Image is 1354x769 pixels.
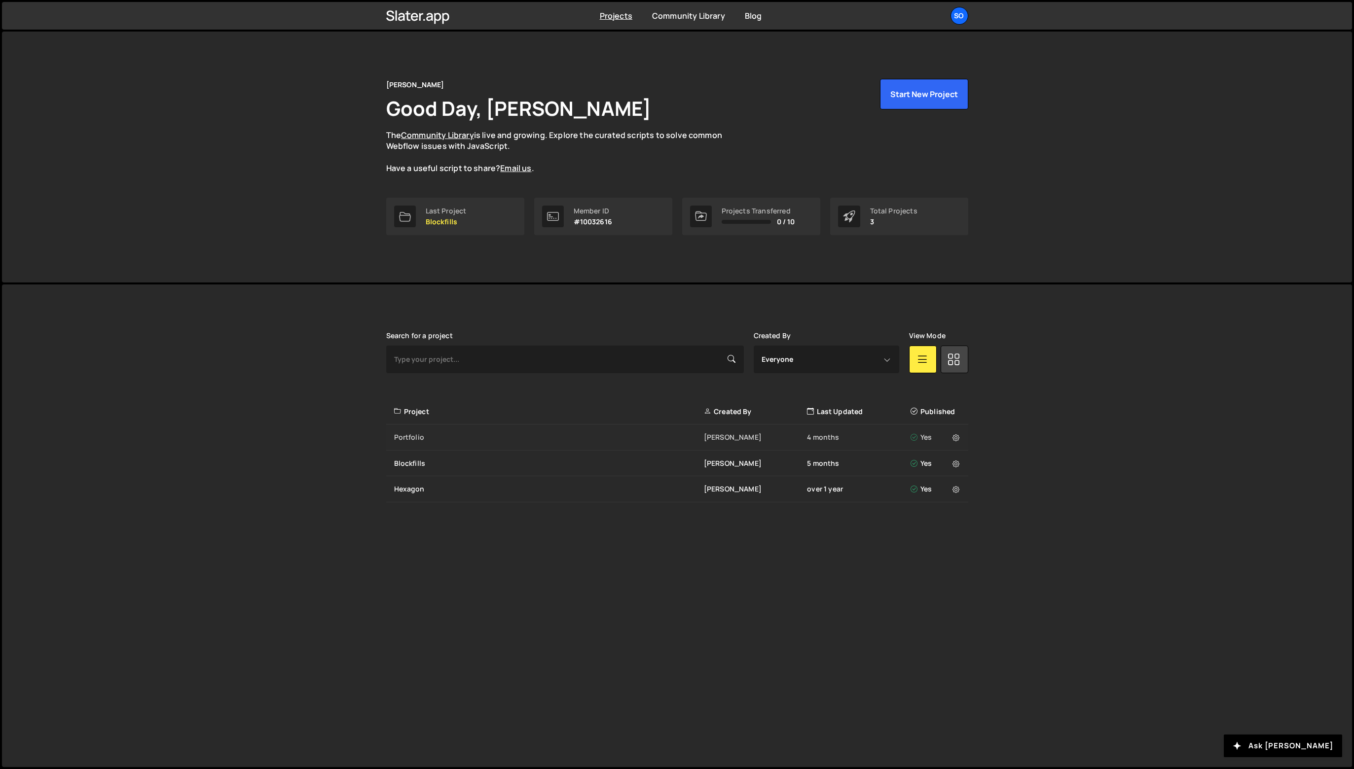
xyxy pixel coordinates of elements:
label: Search for a project [386,332,453,340]
div: Hexagon [394,484,704,494]
div: 4 months [807,432,910,442]
a: Last Project Blockfills [386,198,524,235]
div: Portfolio [394,432,704,442]
div: [PERSON_NAME] [704,458,807,468]
a: Projects [600,10,632,21]
label: View Mode [909,332,946,340]
a: Portfolio [PERSON_NAME] 4 months Yes [386,424,968,451]
a: Hexagon [PERSON_NAME] over 1 year Yes [386,476,968,502]
div: Published [911,407,962,417]
div: Projects Transferred [722,207,795,215]
p: Blockfills [426,218,467,226]
a: Blog [745,10,762,21]
div: Created By [704,407,807,417]
a: Community Library [652,10,725,21]
div: [PERSON_NAME] [386,79,444,91]
div: over 1 year [807,484,910,494]
p: 3 [870,218,917,226]
div: 5 months [807,458,910,468]
h1: Good Day, [PERSON_NAME] [386,95,652,122]
div: Yes [911,432,962,442]
div: Yes [911,458,962,468]
button: Start New Project [880,79,968,109]
div: Member ID [574,207,612,215]
label: Created By [754,332,791,340]
a: Email us [500,163,531,174]
a: Community Library [401,130,474,140]
input: Type your project... [386,346,744,373]
a: Blockfills [PERSON_NAME] 5 months Yes [386,451,968,477]
div: Last Project [426,207,467,215]
p: The is live and growing. Explore the curated scripts to solve common Webflow issues with JavaScri... [386,130,741,174]
div: Blockfills [394,458,704,468]
div: [PERSON_NAME] [704,484,807,494]
span: 0 / 10 [777,218,795,226]
div: Yes [911,484,962,494]
div: Total Projects [870,207,917,215]
div: Last Updated [807,407,910,417]
button: Ask [PERSON_NAME] [1224,734,1342,757]
div: Project [394,407,704,417]
p: #10032616 [574,218,612,226]
div: [PERSON_NAME] [704,432,807,442]
a: so [951,7,968,25]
